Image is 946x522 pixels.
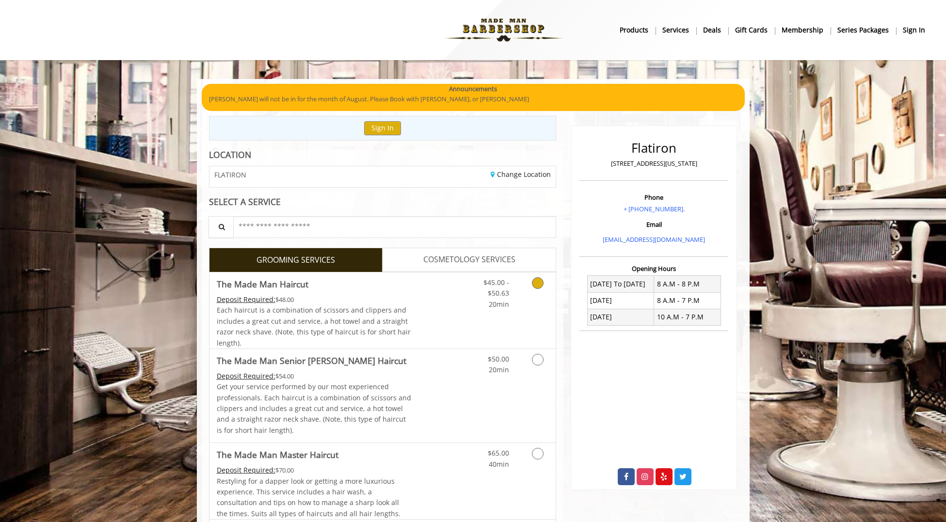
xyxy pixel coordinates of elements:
[491,170,551,179] a: Change Location
[214,171,246,178] span: FLATIRON
[613,23,656,37] a: Productsproducts
[837,25,889,35] b: Series packages
[489,459,509,469] span: 40min
[662,25,689,35] b: Services
[217,371,275,380] span: This service needs some Advance to be paid before we block your appointment
[620,25,648,35] b: products
[364,121,401,135] button: Sign In
[582,141,726,155] h2: Flatiron
[587,309,654,325] td: [DATE]
[217,294,412,305] div: $48.00
[782,25,823,35] b: Membership
[217,465,412,475] div: $70.00
[624,205,685,213] a: + [PHONE_NUMBER].
[579,265,728,272] h3: Opening Hours
[209,197,557,206] div: SELECT A SERVICE
[257,254,335,267] span: GROOMING SERVICES
[696,23,728,37] a: DealsDeals
[896,23,932,37] a: sign insign in
[775,23,831,37] a: MembershipMembership
[603,235,705,244] a: [EMAIL_ADDRESS][DOMAIN_NAME]
[217,381,412,436] p: Get your service performed by our most experienced professionals. Each haircut is a combination o...
[489,365,509,374] span: 20min
[582,194,726,201] h3: Phone
[735,25,768,35] b: gift cards
[903,25,925,35] b: sign in
[217,448,338,461] b: The Made Man Master Haircut
[217,465,275,475] span: This service needs some Advance to be paid before we block your appointment
[488,448,509,458] span: $65.00
[703,25,721,35] b: Deals
[489,300,509,309] span: 20min
[654,276,721,292] td: 8 A.M - 8 P.M
[209,94,738,104] p: [PERSON_NAME] will not be in for the month of August. Please Book with [PERSON_NAME], or [PERSON_...
[437,3,570,57] img: Made Man Barbershop logo
[587,292,654,309] td: [DATE]
[728,23,775,37] a: Gift cardsgift cards
[656,23,696,37] a: ServicesServices
[208,216,234,238] button: Service Search
[449,84,497,94] b: Announcements
[217,476,401,518] span: Restyling for a dapper look or getting a more luxurious experience. This service includes a hair ...
[582,221,726,228] h3: Email
[217,354,406,367] b: The Made Man Senior [PERSON_NAME] Haircut
[217,277,308,291] b: The Made Man Haircut
[217,295,275,304] span: This service needs some Advance to be paid before we block your appointment
[654,309,721,325] td: 10 A.M - 7 P.M
[654,292,721,309] td: 8 A.M - 7 P.M
[587,276,654,292] td: [DATE] To [DATE]
[217,305,411,347] span: Each haircut is a combination of scissors and clippers and includes a great cut and service, a ho...
[831,23,896,37] a: Series packagesSeries packages
[423,253,515,266] span: COSMETOLOGY SERVICES
[582,158,726,169] p: [STREET_ADDRESS][US_STATE]
[209,149,251,160] b: LOCATION
[483,278,509,298] span: $45.00 - $50.63
[217,371,412,381] div: $54.00
[488,354,509,364] span: $50.00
